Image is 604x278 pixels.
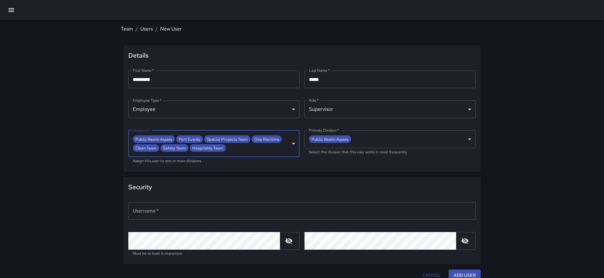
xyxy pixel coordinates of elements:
span: Details [128,50,476,60]
span: Port Events [176,136,203,143]
label: Primary Division [309,128,339,133]
div: Supervisor [305,100,476,118]
label: Employee Type [133,98,161,103]
label: Divisions [133,128,150,133]
p: Assign this user to one or more divisions [133,158,295,164]
a: Users [140,26,153,32]
span: Security [128,182,476,192]
li: / [136,25,138,33]
a: Team [121,26,133,32]
li: / [155,25,158,33]
div: Employee [128,100,299,118]
span: Safety Team [160,145,188,152]
label: Role [309,98,319,103]
a: New User [160,26,182,32]
span: Public Realm Assets [309,136,351,143]
label: First Name [133,68,154,73]
label: Last Name [309,68,330,73]
p: Must be at least 6 characters [133,251,295,257]
span: One Maritime [252,136,282,143]
span: Clean Team [133,145,159,152]
span: Public Realm Assets [133,136,175,143]
p: Select the division that this user works in most frequently [309,149,471,156]
span: Hospitality Team [190,145,226,152]
span: Special Projects Team [204,136,250,143]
